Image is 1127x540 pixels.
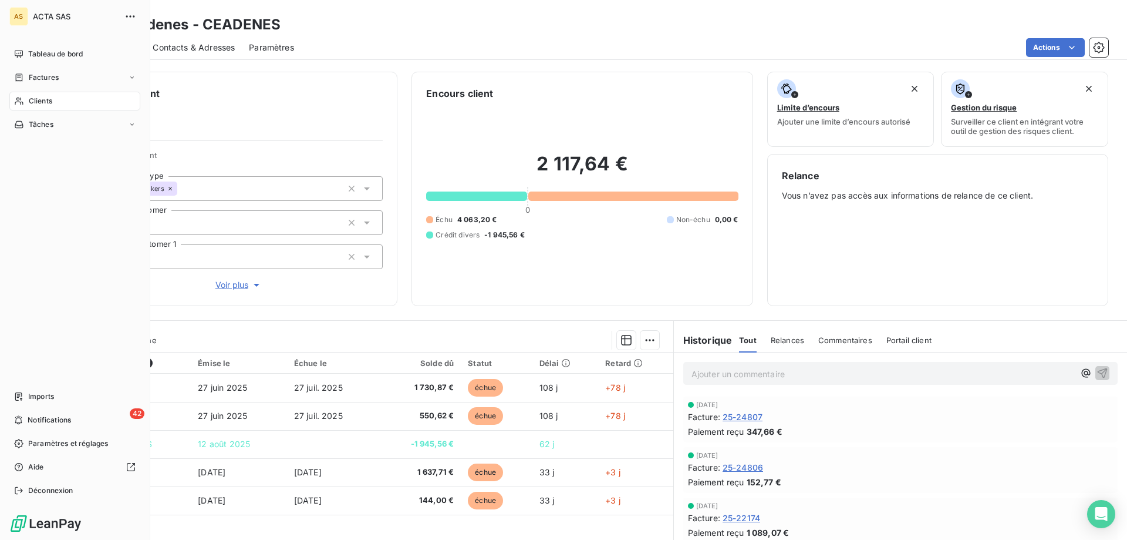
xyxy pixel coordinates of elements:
span: Voir plus [215,279,262,291]
h2: 2 117,64 € [426,152,738,187]
span: 108 j [539,383,558,393]
span: Tableau de bord [28,49,83,59]
span: Ajouter une limite d’encours autorisé [777,117,910,126]
span: Paiement reçu [688,526,744,539]
span: [DATE] [294,495,322,505]
h6: Historique [674,333,733,347]
h6: Informations client [71,86,383,100]
span: 0,00 € [715,214,738,225]
span: -1 945,56 € [484,230,525,240]
span: Non-échu [676,214,710,225]
span: Commentaires [818,336,872,345]
input: Ajouter une valeur [150,251,159,262]
h6: Relance [782,169,1094,183]
span: Tout [739,336,757,345]
span: 1 730,87 € [385,382,454,394]
span: +3 j [605,467,620,477]
span: 144,00 € [385,495,454,507]
div: Retard [605,358,666,368]
span: Échu [436,214,453,225]
span: +78 j [605,411,625,421]
span: Contacts & Adresses [153,42,235,53]
button: Gestion du risqueSurveiller ce client en intégrant votre outil de gestion des risques client. [941,72,1108,147]
input: Ajouter une valeur [177,183,187,194]
button: Limite d’encoursAjouter une limite d’encours autorisé [767,72,934,147]
span: [DATE] [294,467,322,477]
span: Aide [28,462,44,472]
span: Portail client [886,336,932,345]
span: [DATE] [696,401,718,408]
span: Propriétés Client [95,150,383,167]
span: Clients [29,96,52,106]
div: Solde dû [385,358,454,368]
a: Aide [9,458,140,477]
span: ACTA SAS [33,12,117,21]
span: échue [468,464,503,481]
span: Facture : [688,461,720,474]
div: AS [9,7,28,26]
span: 27 juil. 2025 [294,383,343,393]
span: [DATE] [696,452,718,459]
div: Délai [539,358,592,368]
span: Crédit divers [436,230,480,240]
span: 1 089,07 € [747,526,789,539]
span: 33 j [539,495,555,505]
div: Émise le [198,358,279,368]
span: 27 juin 2025 [198,383,247,393]
span: +3 j [605,495,620,505]
span: Tâches [29,119,53,130]
span: Notifications [28,415,71,425]
span: 108 j [539,411,558,421]
span: 62 j [539,439,555,449]
span: Limite d’encours [777,103,839,112]
span: Relances [771,336,804,345]
span: -1 945,56 € [385,438,454,450]
span: Facture : [688,411,720,423]
span: Facture : [688,512,720,524]
span: 1 637,71 € [385,467,454,478]
span: 25-24807 [723,411,762,423]
h3: SAS Adenes - CEADENES [103,14,281,35]
button: Voir plus [95,279,383,291]
span: Paiement reçu [688,425,744,438]
span: Déconnexion [28,485,73,496]
span: [DATE] [198,467,225,477]
span: 25-24806 [723,461,763,474]
span: 25-22174 [723,512,760,524]
span: [DATE] [696,502,718,509]
div: Échue le [294,358,371,368]
span: échue [468,407,503,425]
button: Actions [1026,38,1085,57]
div: Vous n’avez pas accès aux informations de relance de ce client. [782,169,1094,291]
span: 27 juin 2025 [198,411,247,421]
span: 27 juil. 2025 [294,411,343,421]
span: 42 [130,408,144,419]
span: 4 063,20 € [457,214,497,225]
span: 347,66 € [747,425,782,438]
h6: Encours client [426,86,493,100]
div: Open Intercom Messenger [1087,500,1115,528]
div: Statut [468,358,525,368]
span: Paramètres et réglages [28,438,108,449]
img: Logo LeanPay [9,514,82,533]
span: +78 j [605,383,625,393]
span: Imports [28,391,54,402]
span: [DATE] [198,495,225,505]
span: 0 [525,205,530,214]
span: Paiement reçu [688,476,744,488]
span: 550,62 € [385,410,454,422]
span: Surveiller ce client en intégrant votre outil de gestion des risques client. [951,117,1098,136]
span: Gestion du risque [951,103,1017,112]
span: Factures [29,72,59,83]
span: échue [468,492,503,509]
span: 33 j [539,467,555,477]
span: échue [468,379,503,397]
span: 152,77 € [747,476,781,488]
span: Paramètres [249,42,294,53]
span: 12 août 2025 [198,439,250,449]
